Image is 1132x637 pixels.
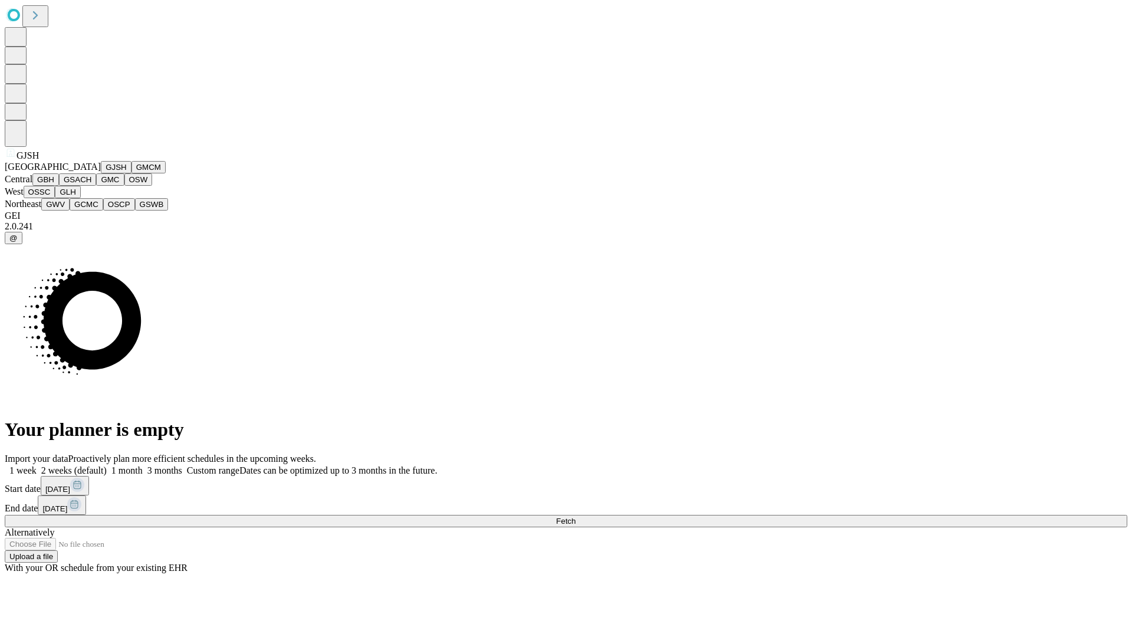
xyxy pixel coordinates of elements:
[135,198,169,211] button: GSWB
[5,550,58,563] button: Upload a file
[41,198,70,211] button: GWV
[5,476,1127,495] div: Start date
[131,161,166,173] button: GMCM
[17,150,39,160] span: GJSH
[103,198,135,211] button: OSCP
[5,232,22,244] button: @
[5,174,32,184] span: Central
[5,221,1127,232] div: 2.0.241
[111,465,143,475] span: 1 month
[5,563,187,573] span: With your OR schedule from your existing EHR
[55,186,80,198] button: GLH
[96,173,124,186] button: GMC
[5,186,24,196] span: West
[5,419,1127,441] h1: Your planner is empty
[41,465,107,475] span: 2 weeks (default)
[59,173,96,186] button: GSACH
[9,234,18,242] span: @
[9,465,37,475] span: 1 week
[5,527,54,537] span: Alternatively
[124,173,153,186] button: OSW
[5,454,68,464] span: Import your data
[70,198,103,211] button: GCMC
[101,161,131,173] button: GJSH
[5,515,1127,527] button: Fetch
[5,162,101,172] span: [GEOGRAPHIC_DATA]
[38,495,86,515] button: [DATE]
[68,454,316,464] span: Proactively plan more efficient schedules in the upcoming weeks.
[239,465,437,475] span: Dates can be optimized up to 3 months in the future.
[5,199,41,209] span: Northeast
[41,476,89,495] button: [DATE]
[45,485,70,494] span: [DATE]
[147,465,182,475] span: 3 months
[187,465,239,475] span: Custom range
[5,211,1127,221] div: GEI
[556,517,575,526] span: Fetch
[42,504,67,513] span: [DATE]
[32,173,59,186] button: GBH
[5,495,1127,515] div: End date
[24,186,55,198] button: OSSC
